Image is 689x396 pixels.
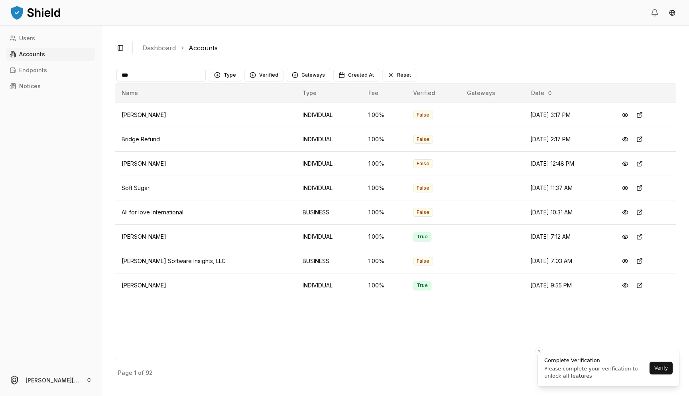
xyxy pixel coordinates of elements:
span: 1.00 % [368,282,384,289]
button: Close toast [535,347,543,355]
p: Endpoints [19,67,47,73]
th: Fee [362,83,406,103]
span: 1.00 % [368,136,384,143]
button: [PERSON_NAME][EMAIL_ADDRESS][DOMAIN_NAME] [3,367,98,393]
td: INDIVIDUAL [296,273,362,297]
span: [DATE] 12:48 PM [530,160,574,167]
a: Endpoints [6,64,95,77]
td: INDIVIDUAL [296,224,362,249]
td: BUSINESS [296,249,362,273]
button: Date [528,87,556,99]
button: Verified [244,69,283,81]
p: 92 [146,370,153,376]
td: BUSINESS [296,200,362,224]
td: INDIVIDUAL [296,127,362,151]
button: Created At [333,69,379,81]
td: INDIVIDUAL [296,176,362,200]
span: [PERSON_NAME] [122,233,166,240]
p: of [138,370,144,376]
img: ShieldPay Logo [10,4,61,20]
span: Created At [348,72,374,78]
span: 1.00 % [368,257,384,264]
span: [DATE] 7:03 AM [530,257,572,264]
th: Name [115,83,296,103]
a: Dashboard [142,43,176,53]
button: Reset filters [382,69,416,81]
span: [DATE] 7:12 AM [530,233,571,240]
a: Users [6,32,95,45]
span: 1.00 % [368,184,384,191]
button: Type [209,69,241,81]
span: [DATE] 3:17 PM [530,111,571,118]
p: Users [19,36,35,41]
button: Verify [650,362,673,374]
span: Bridge Refund [122,136,160,143]
div: Complete Verification [544,356,647,364]
th: Gateways [461,83,524,103]
p: Accounts [19,51,45,57]
span: 1.00 % [368,111,384,118]
p: [PERSON_NAME][EMAIL_ADDRESS][DOMAIN_NAME] [26,376,79,384]
span: 1.00 % [368,233,384,240]
span: 1.00 % [368,160,384,167]
a: Accounts [6,48,95,61]
p: 1 [134,370,136,376]
span: [DATE] 11:37 AM [530,184,573,191]
span: [PERSON_NAME] Software Insights, LLC [122,257,226,264]
nav: breadcrumb [142,43,670,53]
a: Notices [6,80,95,93]
td: INDIVIDUAL [296,103,362,127]
span: All for love International [122,209,183,216]
th: Type [296,83,362,103]
span: [PERSON_NAME] [122,282,166,289]
button: Gateways [287,69,330,81]
span: [PERSON_NAME] [122,111,166,118]
p: Notices [19,83,41,89]
a: Accounts [189,43,218,53]
th: Verified [407,83,461,103]
p: Page [118,370,132,376]
span: 1.00 % [368,209,384,216]
span: [DATE] 2:17 PM [530,136,571,143]
td: INDIVIDUAL [296,151,362,176]
div: Please complete your verification to unlock all features [544,365,647,380]
span: [DATE] 10:31 AM [530,209,573,216]
span: [PERSON_NAME] [122,160,166,167]
span: [DATE] 9:55 PM [530,282,572,289]
span: Soft Sugar [122,184,150,191]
